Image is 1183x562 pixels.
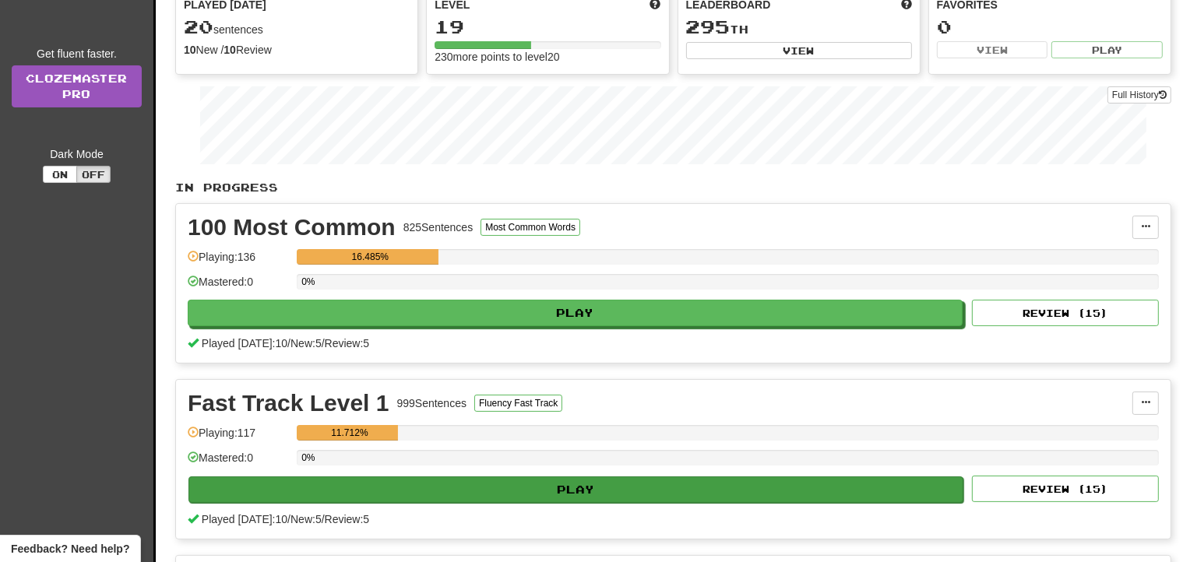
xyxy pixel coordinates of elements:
[325,337,370,349] span: Review: 5
[184,17,410,37] div: sentences
[972,300,1159,326] button: Review (15)
[76,166,111,183] button: Off
[184,42,410,58] div: New / Review
[290,337,322,349] span: New: 5
[1051,41,1163,58] button: Play
[43,166,77,183] button: On
[397,395,467,411] div: 999 Sentences
[435,17,660,37] div: 19
[287,337,290,349] span: /
[325,513,370,525] span: Review: 5
[937,17,1163,37] div: 0
[474,395,562,412] button: Fluency Fast Track
[188,274,289,300] div: Mastered: 0
[184,44,196,56] strong: 10
[287,513,290,525] span: /
[188,450,289,476] div: Mastered: 0
[403,220,474,235] div: 825 Sentences
[686,42,912,59] button: View
[188,216,396,239] div: 100 Most Common
[972,476,1159,502] button: Review (15)
[481,219,580,236] button: Most Common Words
[184,16,213,37] span: 20
[322,513,325,525] span: /
[12,146,142,162] div: Dark Mode
[11,541,129,557] span: Open feedback widget
[290,513,322,525] span: New: 5
[301,425,397,441] div: 11.712%
[175,180,1171,195] p: In Progress
[12,65,142,107] a: ClozemasterPro
[1107,86,1171,104] button: Full History
[435,49,660,65] div: 230 more points to level 20
[301,249,438,265] div: 16.485%
[188,425,289,451] div: Playing: 117
[12,46,142,61] div: Get fluent faster.
[202,337,287,349] span: Played [DATE]: 10
[322,337,325,349] span: /
[686,16,731,37] span: 295
[188,249,289,275] div: Playing: 136
[686,17,912,37] div: th
[188,392,389,415] div: Fast Track Level 1
[188,300,963,326] button: Play
[202,513,287,525] span: Played [DATE]: 10
[937,41,1048,58] button: View
[188,476,963,503] button: Play
[224,44,236,56] strong: 10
